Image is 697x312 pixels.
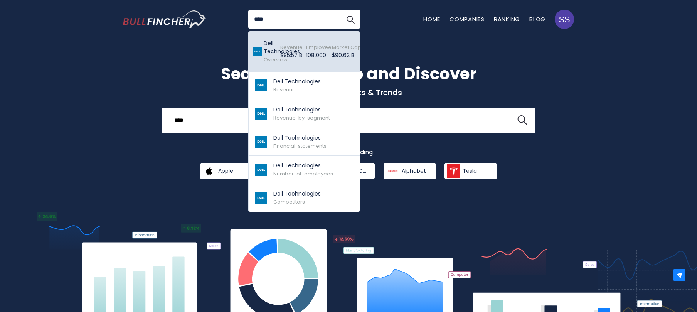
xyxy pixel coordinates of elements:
a: Go to homepage [123,10,206,28]
a: Dell Technologies Financial-statements [249,128,360,156]
img: search icon [517,115,527,125]
img: Bullfincher logo [123,10,206,28]
p: Dell Technologies [273,134,327,142]
p: $95.57 B [280,51,303,59]
span: Market Capitalization [332,44,385,51]
span: Employee [306,44,332,51]
a: Dell Technologies Competitors [249,184,360,212]
button: Search [341,10,360,29]
a: Blog [529,15,545,23]
span: Competitors [273,198,305,206]
a: Dell Technologies Revenue [249,72,360,100]
a: Alphabet [384,163,436,179]
a: Dell Technologies Revenue-by-segment [249,100,360,128]
span: Number-of-employees [273,170,333,177]
span: Overview [264,56,288,63]
a: Dell Technologies Overview Revenue $95.57 B Employee 108,000 Market Capitalization $90.62 B [249,31,360,72]
p: Company Insights & Trends [123,88,574,98]
a: Tesla [444,163,497,179]
a: Companies [450,15,485,23]
p: Dell Technologies [273,78,321,86]
p: Dell Technologies [273,162,333,170]
span: Revenue [273,86,296,93]
p: Dell Technologies [264,39,285,56]
a: Apple [200,163,253,179]
a: Home [423,15,440,23]
span: Financial-statements [273,142,327,150]
span: Apple [218,167,233,174]
span: Tesla [463,167,477,174]
a: Ranking [494,15,520,23]
h1: Search, Visualize and Discover [123,62,574,86]
span: Alphabet [402,167,426,174]
p: What's trending [123,148,574,157]
span: Revenue [280,44,303,51]
p: 108,000 [306,51,332,59]
p: Dell Technologies [273,106,330,114]
span: Revenue-by-segment [273,114,330,121]
p: $90.62 B [332,51,385,59]
a: Dell Technologies Number-of-employees [249,156,360,184]
p: Dell Technologies [273,190,321,198]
